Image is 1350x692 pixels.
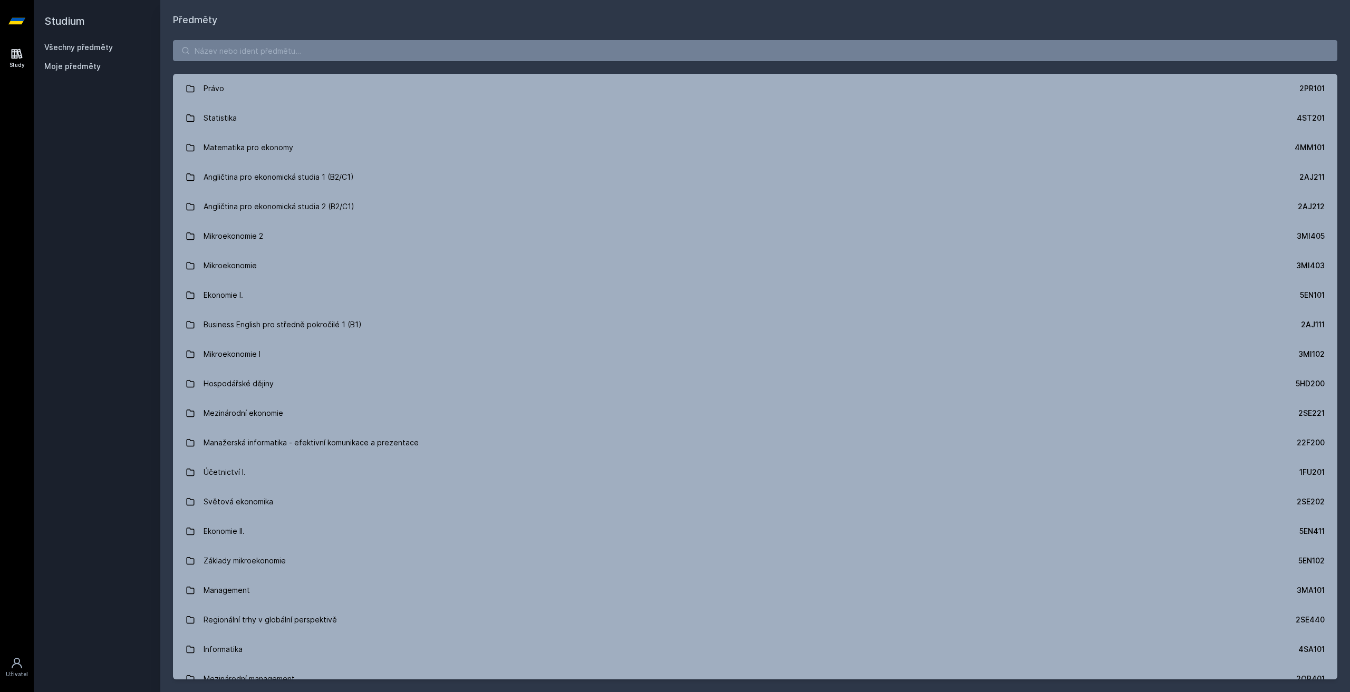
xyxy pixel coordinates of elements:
[1295,142,1325,153] div: 4MM101
[1298,408,1325,418] div: 2SE221
[173,546,1337,576] a: Základy mikroekonomie 5EN102
[173,221,1337,251] a: Mikroekonomie 2 3MI405
[204,609,337,630] div: Regionální trhy v globální perspektivě
[173,369,1337,398] a: Hospodářské dějiny 5HD200
[44,61,101,72] span: Moje předměty
[204,550,286,571] div: Základy mikroekonomie
[173,74,1337,103] a: Právo 2PR101
[1297,231,1325,241] div: 3MI405
[204,580,250,601] div: Management
[204,373,274,394] div: Hospodářské dějiny
[204,668,295,689] div: Mezinárodní management
[204,167,354,188] div: Angličtina pro ekonomická studia 1 (B2/C1)
[204,285,243,306] div: Ekonomie I.
[1299,526,1325,537] div: 5EN411
[6,670,28,678] div: Uživatel
[204,344,261,365] div: Mikroekonomie I
[1297,496,1325,507] div: 2SE202
[173,576,1337,605] a: Management 3MA101
[1299,467,1325,477] div: 1FU201
[173,457,1337,487] a: Účetnictví I. 1FU201
[1296,674,1325,684] div: 2OP401
[173,487,1337,516] a: Světová ekonomika 2SE202
[173,192,1337,221] a: Angličtina pro ekonomická studia 2 (B2/C1) 2AJ212
[173,635,1337,664] a: Informatika 4SA101
[1298,644,1325,655] div: 4SA101
[204,403,283,424] div: Mezinárodní ekonomie
[204,255,257,276] div: Mikroekonomie
[1298,555,1325,566] div: 5EN102
[173,339,1337,369] a: Mikroekonomie I 3MI102
[173,40,1337,61] input: Název nebo ident předmětu…
[1300,290,1325,300] div: 5EN101
[44,43,113,52] a: Všechny předměty
[1298,349,1325,359] div: 3MI102
[204,521,245,542] div: Ekonomie II.
[173,133,1337,162] a: Matematika pro ekonomy 4MM101
[204,226,263,247] div: Mikroekonomie 2
[173,13,1337,27] h1: Předměty
[204,314,362,335] div: Business English pro středně pokročilé 1 (B1)
[1297,437,1325,448] div: 22F200
[204,137,293,158] div: Matematika pro ekonomy
[173,280,1337,310] a: Ekonomie I. 5EN101
[2,42,32,74] a: Study
[204,462,246,483] div: Účetnictví I.
[173,605,1337,635] a: Regionální trhy v globální perspektivě 2SE440
[173,103,1337,133] a: Statistika 4ST201
[1296,378,1325,389] div: 5HD200
[2,651,32,684] a: Uživatel
[1298,201,1325,212] div: 2AJ212
[1296,260,1325,271] div: 3MI403
[1297,585,1325,596] div: 3MA101
[204,196,354,217] div: Angličtina pro ekonomická studia 2 (B2/C1)
[173,162,1337,192] a: Angličtina pro ekonomická studia 1 (B2/C1) 2AJ211
[173,251,1337,280] a: Mikroekonomie 3MI403
[173,398,1337,428] a: Mezinárodní ekonomie 2SE221
[204,639,243,660] div: Informatika
[173,428,1337,457] a: Manažerská informatika - efektivní komunikace a prezentace 22F200
[1299,83,1325,94] div: 2PR101
[204,78,224,99] div: Právo
[204,432,419,453] div: Manažerská informatika - efektivní komunikace a prezentace
[173,310,1337,339] a: Business English pro středně pokročilé 1 (B1) 2AJ111
[1296,615,1325,625] div: 2SE440
[1297,113,1325,123] div: 4ST201
[9,61,25,69] div: Study
[204,108,237,129] div: Statistika
[204,491,273,512] div: Světová ekonomika
[1299,172,1325,182] div: 2AJ211
[173,516,1337,546] a: Ekonomie II. 5EN411
[1301,319,1325,330] div: 2AJ111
